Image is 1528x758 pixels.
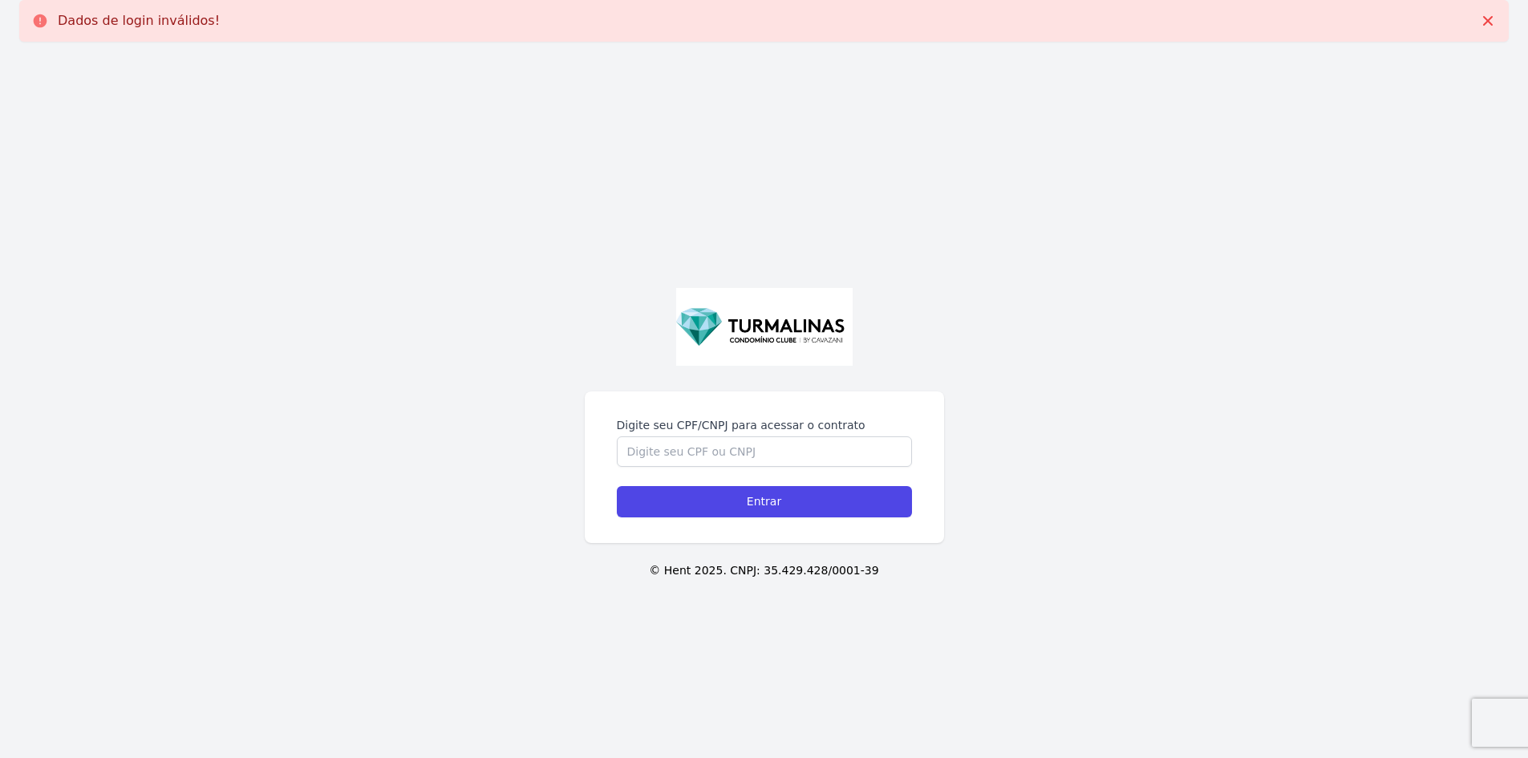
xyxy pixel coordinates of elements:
[26,562,1502,579] p: © Hent 2025. CNPJ: 35.429.428/0001-39
[617,417,912,433] label: Digite seu CPF/CNPJ para acessar o contrato
[617,436,912,467] input: Digite seu CPF ou CNPJ
[676,288,853,367] img: Captura%20de%20tela%202025-06-03%20144524.jpg
[617,486,912,517] input: Entrar
[58,13,220,29] p: Dados de login inválidos!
